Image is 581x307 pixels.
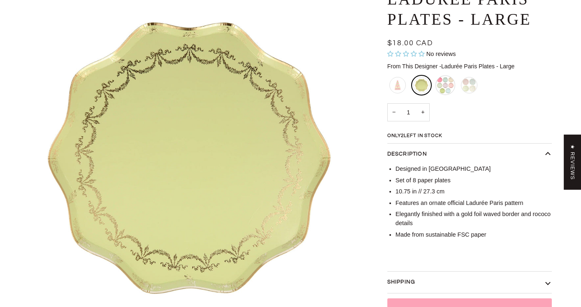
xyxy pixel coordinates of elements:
span: 2 [401,133,404,138]
li: Made from sustainable FSC paper [396,230,552,240]
button: Description [387,144,552,165]
li: Ladurée Floral Plates - Small [459,75,479,95]
span: No reviews [426,51,456,57]
span: $18.00 CAD [387,40,433,47]
li: Designed in [GEOGRAPHIC_DATA] [396,165,552,174]
li: Ladurée Paris Plates - Large [411,75,432,95]
li: 10.75 in // 27.3 cm [396,187,552,196]
div: Click to open Judge.me floating reviews tab [564,135,581,190]
button: Shipping [387,272,552,293]
button: Decrease quantity [387,103,400,122]
input: Quantity [387,103,430,122]
li: Ladurée Paris Plates - Small [435,75,456,95]
li: Elegantly finished with a gold foil waved border and rococo details [396,210,552,228]
span: From This Designer [387,63,438,70]
li: Features an ornate official Ladurée Paris pattern [396,199,552,208]
span: - [439,63,441,70]
li: Ladurée Macaron Napkins [387,75,408,95]
li: Set of 8 paper plates [396,176,552,185]
span: Only left in stock [387,133,446,138]
button: Increase quantity [416,103,429,122]
span: Ladurée Paris Plates - Large [439,63,514,70]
